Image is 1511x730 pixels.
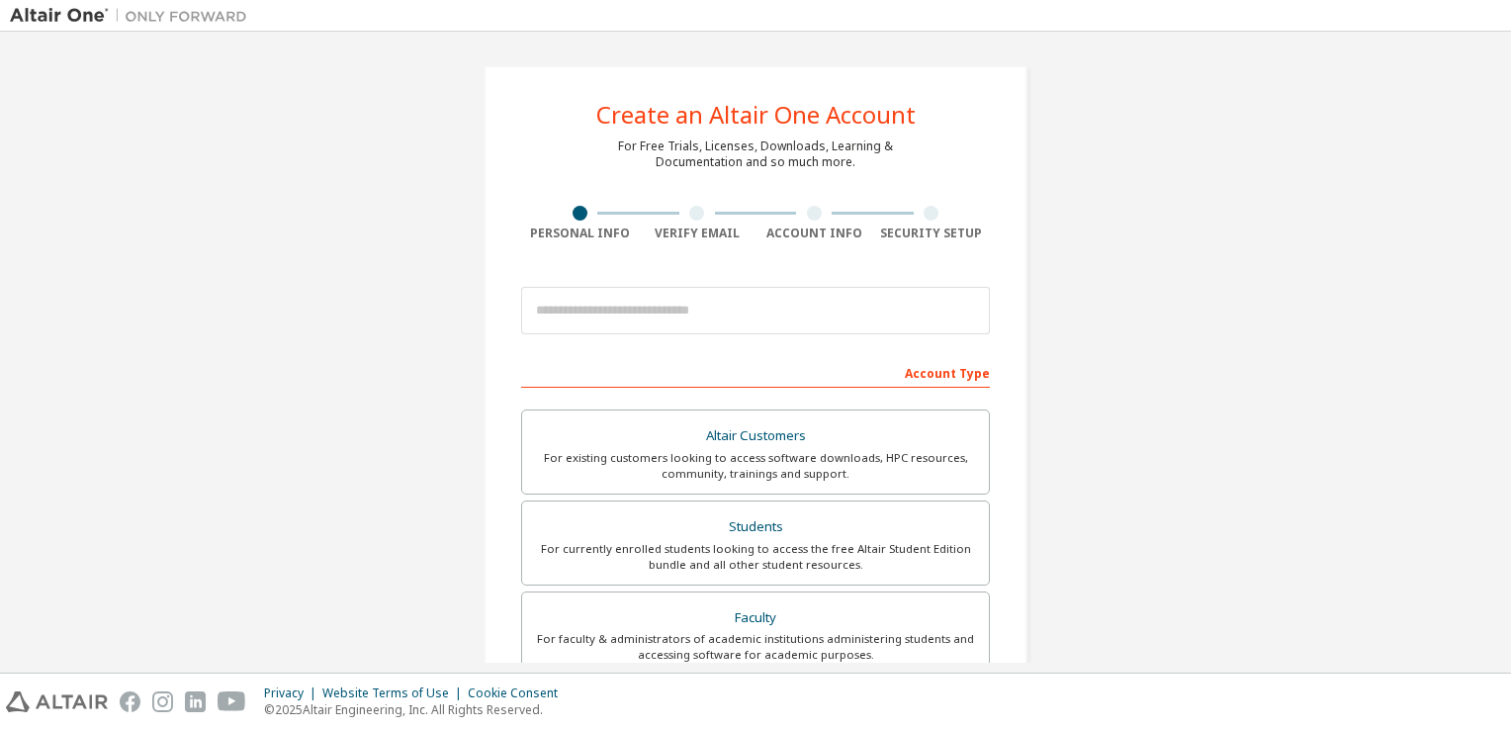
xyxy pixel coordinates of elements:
[521,226,639,241] div: Personal Info
[534,450,977,482] div: For existing customers looking to access software downloads, HPC resources, community, trainings ...
[185,691,206,712] img: linkedin.svg
[618,138,893,170] div: For Free Trials, Licenses, Downloads, Learning & Documentation and so much more.
[152,691,173,712] img: instagram.svg
[6,691,108,712] img: altair_logo.svg
[264,701,570,718] p: © 2025 Altair Engineering, Inc. All Rights Reserved.
[468,685,570,701] div: Cookie Consent
[596,103,916,127] div: Create an Altair One Account
[521,356,990,388] div: Account Type
[639,226,756,241] div: Verify Email
[873,226,991,241] div: Security Setup
[534,604,977,632] div: Faculty
[218,691,246,712] img: youtube.svg
[10,6,257,26] img: Altair One
[534,513,977,541] div: Students
[534,541,977,573] div: For currently enrolled students looking to access the free Altair Student Edition bundle and all ...
[534,422,977,450] div: Altair Customers
[120,691,140,712] img: facebook.svg
[264,685,322,701] div: Privacy
[534,631,977,663] div: For faculty & administrators of academic institutions administering students and accessing softwa...
[322,685,468,701] div: Website Terms of Use
[755,226,873,241] div: Account Info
